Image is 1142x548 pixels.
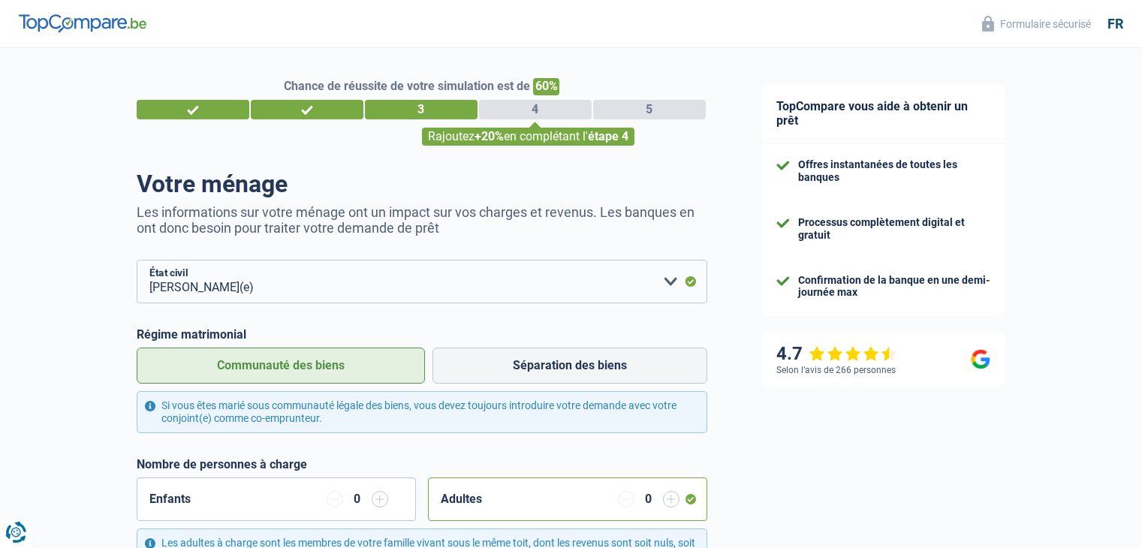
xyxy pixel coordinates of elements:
[351,493,364,505] div: 0
[422,128,634,146] div: Rajoutez en complétant l'
[533,78,559,95] span: 60%
[19,14,146,32] img: TopCompare Logo
[479,100,592,119] div: 4
[642,493,655,505] div: 0
[137,327,707,342] label: Régime matrimonial
[776,343,897,365] div: 4.7
[137,348,425,384] label: Communauté des biens
[593,100,706,119] div: 5
[1107,16,1123,32] div: fr
[365,100,478,119] div: 3
[798,216,990,242] div: Processus complètement digital et gratuit
[973,11,1100,36] button: Formulaire sécurisé
[432,348,707,384] label: Séparation des biens
[137,457,307,471] label: Nombre de personnes à charge
[137,100,249,119] div: 1
[798,274,990,300] div: Confirmation de la banque en une demi-journée max
[475,129,504,143] span: +20%
[588,129,628,143] span: étape 4
[251,100,363,119] div: 2
[149,493,191,505] label: Enfants
[441,493,482,505] label: Adultes
[137,170,707,198] h1: Votre ménage
[761,84,1005,143] div: TopCompare vous aide à obtenir un prêt
[137,391,707,433] div: Si vous êtes marié sous communauté légale des biens, vous devez toujours introduire votre demande...
[284,79,530,93] span: Chance de réussite de votre simulation est de
[798,158,990,184] div: Offres instantanées de toutes les banques
[137,204,707,236] p: Les informations sur votre ménage ont un impact sur vos charges et revenus. Les banques en ont do...
[776,365,896,375] div: Selon l’avis de 266 personnes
